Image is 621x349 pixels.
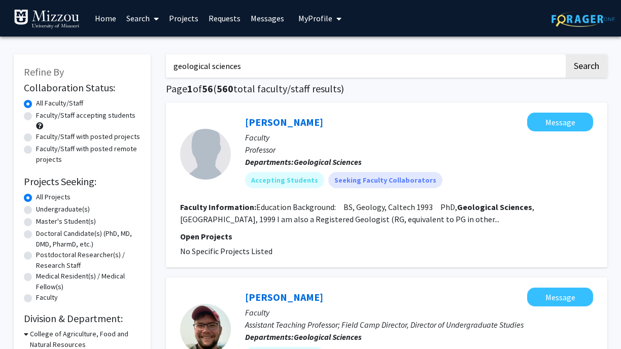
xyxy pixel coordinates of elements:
[14,9,80,29] img: University of Missouri Logo
[166,54,564,78] input: Search Keywords
[245,157,294,167] b: Departments:
[551,11,615,27] img: ForagerOne Logo
[36,131,140,142] label: Faculty/Staff with posted projects
[24,82,141,94] h2: Collaboration Status:
[245,144,593,156] p: Professor
[36,98,83,109] label: All Faculty/Staff
[90,1,121,36] a: Home
[187,82,193,95] span: 1
[36,144,141,165] label: Faculty/Staff with posted remote projects
[332,157,362,167] b: Sciences
[294,332,331,342] b: Geological
[24,176,141,188] h2: Projects Seeking:
[245,116,323,128] a: [PERSON_NAME]
[298,13,332,23] span: My Profile
[8,303,43,341] iframe: Chat
[245,131,593,144] p: Faculty
[245,291,323,303] a: [PERSON_NAME]
[245,319,593,331] p: Assistant Teaching Professor; Field Camp Director, Director of Undergraduate Studies
[121,1,164,36] a: Search
[500,202,532,212] b: Sciences
[180,246,272,256] span: No Specific Projects Listed
[36,204,90,215] label: Undergraduate(s)
[180,202,256,212] b: Faculty Information:
[527,288,593,306] button: Message Nathan Hopkins
[457,202,498,212] b: Geological
[203,1,246,36] a: Requests
[245,332,294,342] b: Departments:
[332,332,362,342] b: Sciences
[36,250,141,271] label: Postdoctoral Researcher(s) / Research Staff
[217,82,233,95] span: 560
[36,110,135,121] label: Faculty/Staff accepting students
[164,1,203,36] a: Projects
[294,157,331,167] b: Geological
[202,82,213,95] span: 56
[245,306,593,319] p: Faculty
[36,216,96,227] label: Master's Student(s)
[245,172,324,188] mat-chip: Accepting Students
[24,312,141,325] h2: Division & Department:
[166,83,607,95] h1: Page of ( total faculty/staff results)
[24,65,64,78] span: Refine By
[36,271,141,292] label: Medical Resident(s) / Medical Fellow(s)
[180,202,534,224] fg-read-more: Education Background: BS, Geology, Caltech 1993 PhD, , [GEOGRAPHIC_DATA], 1999 I am also a Regist...
[36,228,141,250] label: Doctoral Candidate(s) (PhD, MD, DMD, PharmD, etc.)
[246,1,289,36] a: Messages
[36,192,71,202] label: All Projects
[36,292,58,303] label: Faculty
[328,172,442,188] mat-chip: Seeking Faculty Collaborators
[566,54,607,78] button: Search
[180,230,593,242] p: Open Projects
[527,113,593,131] button: Message Francisco Gomez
